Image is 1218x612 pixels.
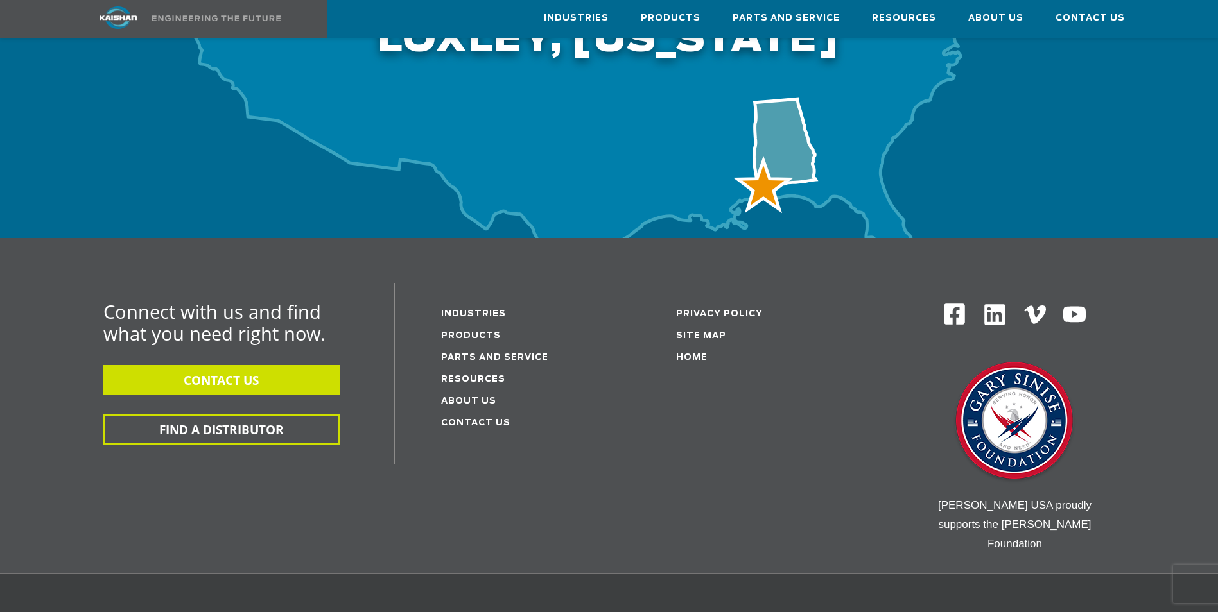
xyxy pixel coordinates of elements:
button: FIND A DISTRIBUTOR [103,414,340,445]
a: Home [676,353,708,362]
span: [PERSON_NAME] USA proudly supports the [PERSON_NAME] Foundation [938,499,1092,550]
img: Linkedin [982,302,1007,327]
img: Youtube [1062,302,1087,327]
a: Contact Us [1056,1,1125,35]
a: About Us [441,397,496,405]
span: Resources [872,11,936,26]
button: CONTACT US [103,365,340,395]
span: Connect with us and find what you need right now. [103,299,326,346]
span: About Us [968,11,1023,26]
img: Facebook [943,302,966,326]
a: Industries [544,1,609,35]
a: Parts and service [441,353,548,362]
a: About Us [968,1,1023,35]
span: Industries [544,11,609,26]
span: Parts and Service [733,11,840,26]
img: Engineering the future [152,15,281,21]
span: Products [641,11,700,26]
a: Contact Us [441,419,510,427]
span: Contact Us [1056,11,1125,26]
a: Resources [872,1,936,35]
a: Industries [441,310,506,318]
a: Parts and Service [733,1,840,35]
a: Site Map [676,332,726,340]
a: Products [641,1,700,35]
a: Products [441,332,501,340]
img: kaishan logo [70,6,166,29]
a: Resources [441,375,505,384]
img: Vimeo [1024,305,1046,324]
img: Gary Sinise Foundation [950,358,1079,486]
a: Privacy Policy [676,310,763,318]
